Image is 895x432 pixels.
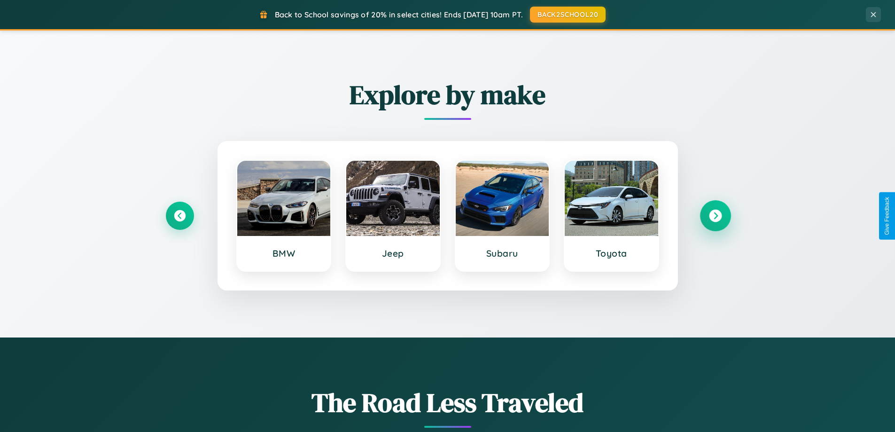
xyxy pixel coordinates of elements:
[275,10,523,19] span: Back to School savings of 20% in select cities! Ends [DATE] 10am PT.
[884,197,890,235] div: Give Feedback
[530,7,606,23] button: BACK2SCHOOL20
[356,248,430,259] h3: Jeep
[247,248,321,259] h3: BMW
[166,385,730,421] h1: The Road Less Traveled
[574,248,649,259] h3: Toyota
[166,77,730,113] h2: Explore by make
[465,248,540,259] h3: Subaru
